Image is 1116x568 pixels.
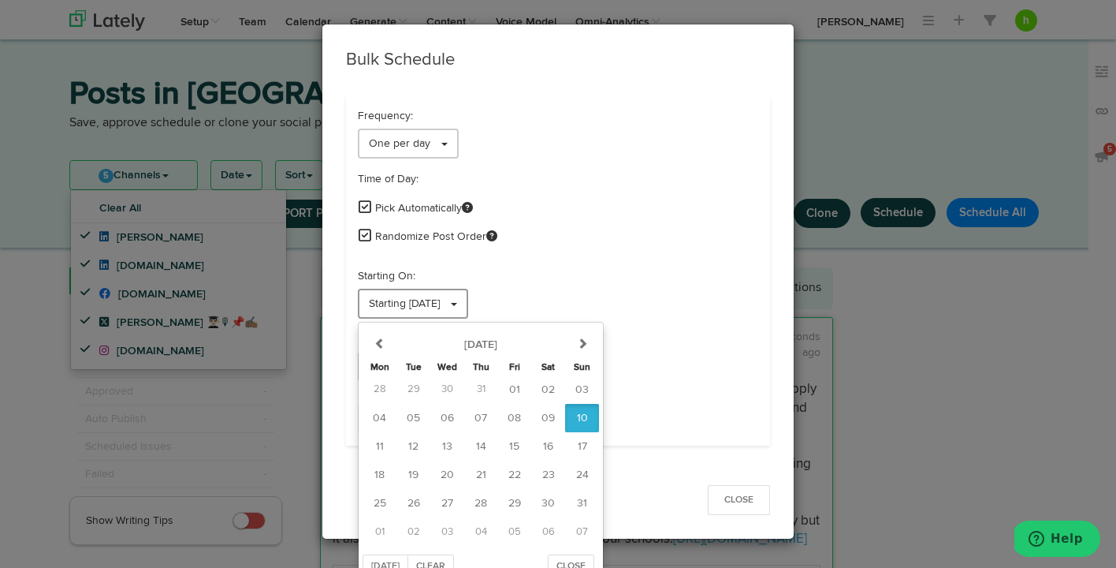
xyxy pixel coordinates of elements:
button: 22 [497,461,531,489]
button: 30 [430,375,464,404]
button: 27 [430,489,464,518]
span: 29 [407,384,420,394]
strong: [DATE] [464,339,497,350]
button: 14 [464,432,497,461]
span: 06 [542,527,555,537]
button: 16 [531,432,565,461]
small: Wednesday [437,363,457,372]
iframe: Opens a widget where you can find more information [1014,521,1100,560]
span: 05 [508,527,521,537]
button: 12 [396,432,430,461]
span: Pick Automatically [375,200,473,216]
span: 20 [441,469,454,480]
span: 22 [508,469,521,480]
span: 07 [576,527,588,537]
span: 28 [474,498,487,509]
button: 28 [363,375,396,404]
button: 29 [497,489,531,518]
span: 09 [541,413,555,424]
small: Saturday [541,363,555,372]
button: 08 [497,404,531,432]
span: 11 [376,441,384,452]
button: 21 [464,461,497,489]
span: 17 [578,441,587,452]
span: 16 [543,441,553,452]
button: 02 [531,376,565,404]
span: 05 [407,413,420,424]
button: 03 [430,518,464,547]
button: 15 [497,432,531,461]
span: 29 [508,498,521,509]
button: 20 [430,461,464,489]
button: 24 [565,461,599,489]
button: 06 [531,518,565,547]
span: 06 [441,413,454,424]
span: 21 [476,469,486,480]
span: 15 [509,441,519,452]
span: 26 [407,498,420,509]
span: 31 [577,498,587,509]
span: 01 [509,384,520,395]
button: 23 [531,461,565,489]
small: Tuesday [406,363,422,372]
button: 30 [531,489,565,518]
span: 03 [575,384,589,395]
small: Monday [370,363,389,372]
span: 04 [373,413,386,424]
p: Starting On: [358,268,758,284]
span: Starting [DATE] [369,298,440,309]
h3: Bulk Schedule [346,48,770,73]
button: 07 [464,404,497,432]
span: 30 [441,384,453,394]
span: 03 [441,527,453,537]
small: Sunday [574,363,590,372]
span: 14 [476,441,486,452]
button: 19 [396,461,430,489]
button: 29 [396,375,430,404]
button: Close [708,485,770,515]
span: One per day [369,138,430,149]
small: Friday [509,363,520,372]
button: 03 [565,376,599,404]
button: 13 [430,432,464,461]
button: 10 [565,404,599,432]
span: 13 [442,441,452,452]
span: 07 [474,413,487,424]
button: 04 [464,518,497,547]
span: 25 [374,498,386,509]
span: 12 [408,441,418,452]
button: 18 [363,461,396,489]
button: 01 [363,518,396,547]
div: Time of Day: [358,171,758,187]
span: 23 [542,469,555,480]
span: Randomize Post Order [375,229,497,245]
span: 08 [508,413,521,424]
button: 31 [565,489,599,518]
span: 02 [407,527,420,537]
span: 01 [375,527,385,537]
span: 28 [374,384,386,394]
button: 26 [396,489,430,518]
button: 09 [531,404,565,432]
button: 31 [464,375,497,404]
p: Frequency: [358,108,758,124]
button: 07 [565,518,599,547]
span: 31 [477,384,485,394]
span: 30 [541,498,555,509]
button: 02 [396,518,430,547]
span: 19 [408,469,418,480]
button: 06 [430,404,464,432]
small: Thursday [473,363,489,372]
span: 27 [441,498,453,509]
button: 05 [396,404,430,432]
span: 04 [475,527,487,537]
span: 18 [374,469,385,480]
button: 04 [363,404,396,432]
button: 25 [363,489,396,518]
span: 10 [577,413,588,424]
button: 01 [497,376,531,404]
button: 28 [464,489,497,518]
button: 11 [363,432,396,461]
button: 17 [565,432,599,461]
